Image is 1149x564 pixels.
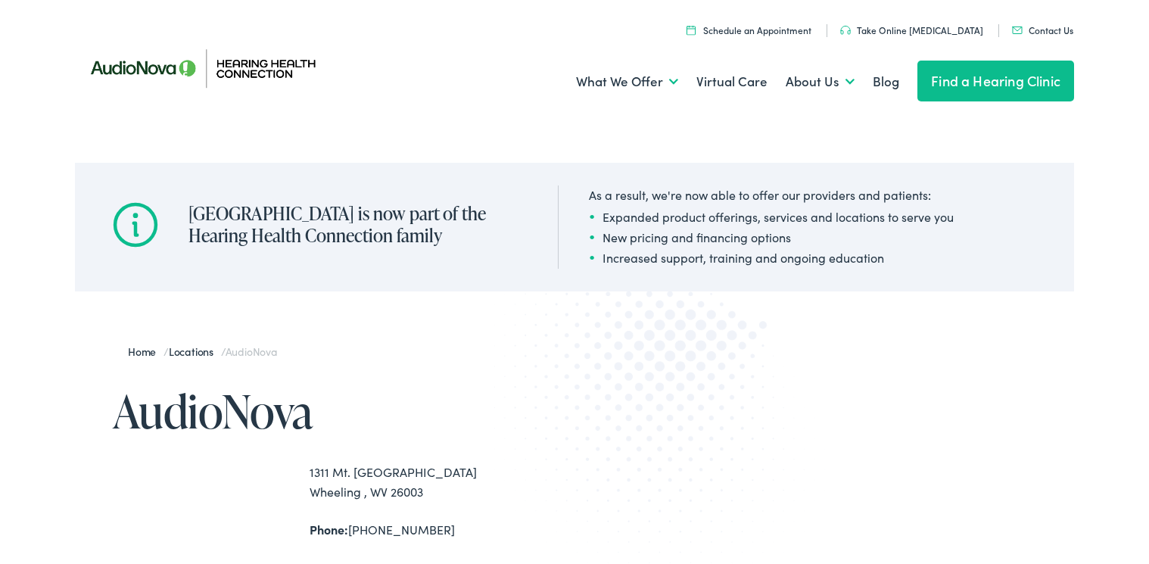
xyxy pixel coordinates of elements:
a: Virtual Care [696,54,768,110]
div: [PHONE_NUMBER] [310,520,574,540]
a: Take Online [MEDICAL_DATA] [840,23,983,36]
span: / / [128,344,277,359]
li: Expanded product offerings, services and locations to serve you [589,207,954,226]
span: AudioNova [226,344,277,359]
a: What We Offer [576,54,678,110]
a: Find a Hearing Clinic [917,61,1074,101]
li: Increased support, training and ongoing education [589,248,954,266]
h1: AudioNova [113,386,574,436]
img: utility icon [840,26,851,35]
li: New pricing and financing options [589,228,954,246]
a: Locations [169,344,221,359]
img: utility icon [1012,26,1023,34]
a: Blog [873,54,899,110]
a: Schedule an Appointment [687,23,811,36]
h2: [GEOGRAPHIC_DATA] is now part of the Hearing Health Connection family [188,203,528,247]
a: About Us [786,54,855,110]
a: Contact Us [1012,23,1073,36]
div: 1311 Mt. [GEOGRAPHIC_DATA] Wheeling , WV 26003 [310,463,574,501]
img: utility icon [687,25,696,35]
strong: Phone: [310,521,348,538]
a: Home [128,344,163,359]
div: As a result, we're now able to offer our providers and patients: [589,185,954,204]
